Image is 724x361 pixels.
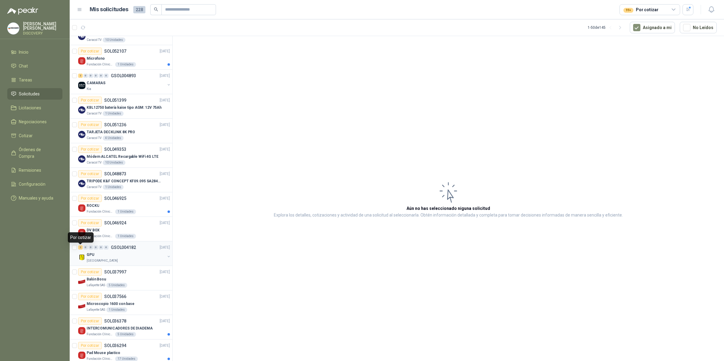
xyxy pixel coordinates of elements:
[7,130,62,141] a: Cotizar
[87,105,161,111] p: KBL12750 batería kaise tipo AGM: 12V 75Ah
[78,155,85,163] img: Company Logo
[70,290,172,315] a: Por cotizarSOL037566[DATE] Company LogoMicroscopio 1600 con baseLafayette SAS1 Unidades
[78,219,102,227] div: Por cotizar
[103,38,125,42] div: 10 Unidades
[87,80,105,86] p: CAMARAS
[104,49,126,53] p: SOL052107
[160,147,170,152] p: [DATE]
[90,5,128,14] h1: Mis solicitudes
[19,104,41,111] span: Licitaciones
[160,48,170,54] p: [DATE]
[87,307,105,312] p: Lafayette SAS
[70,143,172,168] a: Por cotizarSOL049353[DATE] Company LogoMódem ALCATEL Recargable WiFi 4G LTECaracol TV10 Unidades
[19,77,32,83] span: Tareas
[88,74,93,78] div: 0
[104,343,126,348] p: SOL036294
[19,118,47,125] span: Negociaciones
[160,318,170,324] p: [DATE]
[7,144,62,162] a: Órdenes de Compra
[630,22,675,33] button: Asignado a mi
[87,87,91,91] p: Kia
[78,245,83,250] div: 2
[8,23,19,34] img: Company Logo
[78,146,102,153] div: Por cotizar
[7,88,62,100] a: Solicitudes
[160,73,170,79] p: [DATE]
[623,8,633,13] div: 99+
[87,326,153,331] p: INTERCOMUNICADORES DE DIADEMA
[87,277,106,282] p: Balón Bosu
[23,31,62,35] p: DISCOVERY
[160,171,170,177] p: [DATE]
[78,121,102,128] div: Por cotizar
[68,232,94,243] div: Por cotizar
[87,62,114,67] p: Fundación Clínica Shaio
[19,63,28,69] span: Chat
[115,209,136,214] div: 1 Unidades
[78,72,171,91] a: 2 0 0 0 0 0 GSOL004893[DATE] Company LogoCAMARASKia
[7,116,62,128] a: Negociaciones
[23,22,62,30] p: [PERSON_NAME] [PERSON_NAME]
[160,245,170,250] p: [DATE]
[87,234,114,239] p: Fundación Clínica Shaio
[680,22,717,33] button: No Leídos
[70,94,172,119] a: Por cotizarSOL051399[DATE] Company LogoKBL12750 batería kaise tipo AGM: 12V 75AhCaracol TV1 Unidades
[104,294,126,299] p: SOL037566
[78,195,102,202] div: Por cotizar
[78,106,85,114] img: Company Logo
[87,38,101,42] p: Caracol TV
[70,192,172,217] a: Por cotizarSOL046925[DATE] Company LogoROCKUFundación Clínica Shaio1 Unidades
[78,204,85,212] img: Company Logo
[19,195,53,201] span: Manuales y ayuda
[78,229,85,236] img: Company Logo
[87,154,158,160] p: Módem ALCATEL Recargable WiFi 4G LTE
[19,181,45,187] span: Configuración
[19,49,28,55] span: Inicio
[160,294,170,300] p: [DATE]
[87,252,94,258] p: GPU
[160,196,170,201] p: [DATE]
[588,23,625,32] div: 1 - 50 de 145
[78,268,102,276] div: Por cotizar
[78,253,85,261] img: Company Logo
[104,196,126,200] p: SOL046925
[78,342,102,349] div: Por cotizar
[78,57,85,65] img: Company Logo
[87,56,105,61] p: Microfono
[99,74,103,78] div: 0
[407,205,490,212] h3: Aún no has seleccionado niguna solicitud
[274,212,623,219] p: Explora los detalles, cotizaciones y actividad de una solicitud al seleccionarla. Obtén informaci...
[78,303,85,310] img: Company Logo
[70,266,172,290] a: Por cotizarSOL037997[DATE] Company LogoBalón BosuLafayette SAS5 Unidades
[87,185,101,190] p: Caracol TV
[70,119,172,143] a: Por cotizarSOL051236[DATE] Company LogoTARJETA DECKLINK 8K PROCaracol TV4 Unidades
[87,227,100,233] p: DV BOX
[78,352,85,359] img: Company Logo
[160,122,170,128] p: [DATE]
[19,167,41,174] span: Remisiones
[78,48,102,55] div: Por cotizar
[104,147,126,151] p: SOL049353
[70,315,172,339] a: Por cotizarSOL036378[DATE] Company LogoINTERCOMUNICADORES DE DIADEMAFundación Clínica Shaio5 Unid...
[78,244,171,263] a: 2 0 0 0 0 0 GSOL004182[DATE] Company LogoGPU[GEOGRAPHIC_DATA]
[104,172,126,176] p: SOL048873
[19,132,33,139] span: Cotizar
[160,98,170,103] p: [DATE]
[83,245,88,250] div: 0
[19,91,40,97] span: Solicitudes
[104,245,108,250] div: 0
[78,327,85,334] img: Company Logo
[88,245,93,250] div: 0
[104,270,126,274] p: SOL037997
[115,332,136,337] div: 5 Unidades
[78,33,85,40] img: Company Logo
[7,74,62,86] a: Tareas
[78,293,102,300] div: Por cotizar
[104,74,108,78] div: 0
[103,185,124,190] div: 1 Unidades
[7,102,62,114] a: Licitaciones
[87,129,135,135] p: TARJETA DECKLINK 8K PRO
[87,283,105,288] p: Lafayette SAS
[87,203,99,209] p: ROCKU
[19,146,57,160] span: Órdenes de Compra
